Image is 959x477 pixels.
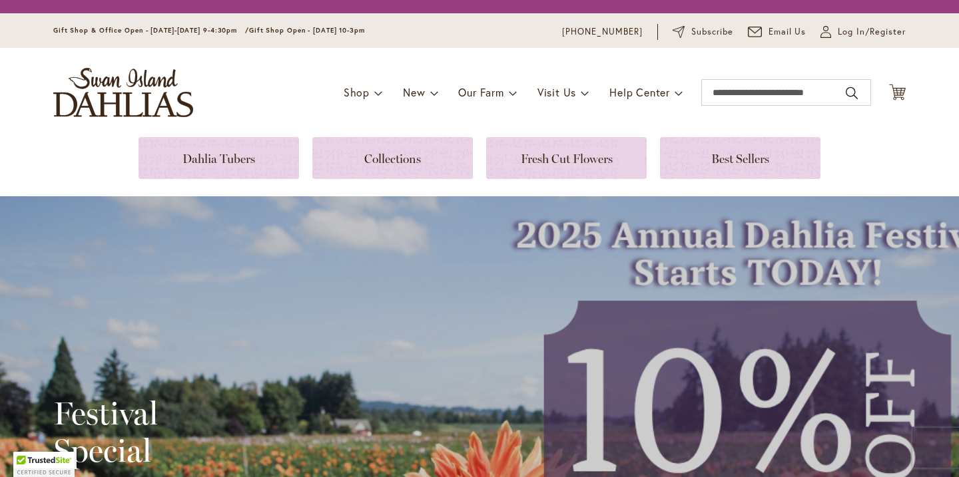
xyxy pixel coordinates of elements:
h2: Festival Special [53,395,399,469]
span: Log In/Register [838,25,906,39]
a: Log In/Register [820,25,906,39]
a: Subscribe [673,25,733,39]
span: Visit Us [537,85,576,99]
span: Email Us [769,25,806,39]
a: store logo [53,68,193,117]
span: Subscribe [691,25,733,39]
span: Shop [344,85,370,99]
span: Help Center [609,85,670,99]
span: New [403,85,425,99]
a: Email Us [748,25,806,39]
div: TrustedSite Certified [13,452,75,477]
span: Our Farm [458,85,503,99]
a: [PHONE_NUMBER] [562,25,643,39]
button: Search [846,82,858,104]
span: Gift Shop Open - [DATE] 10-3pm [249,26,365,35]
span: Gift Shop & Office Open - [DATE]-[DATE] 9-4:30pm / [53,26,249,35]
